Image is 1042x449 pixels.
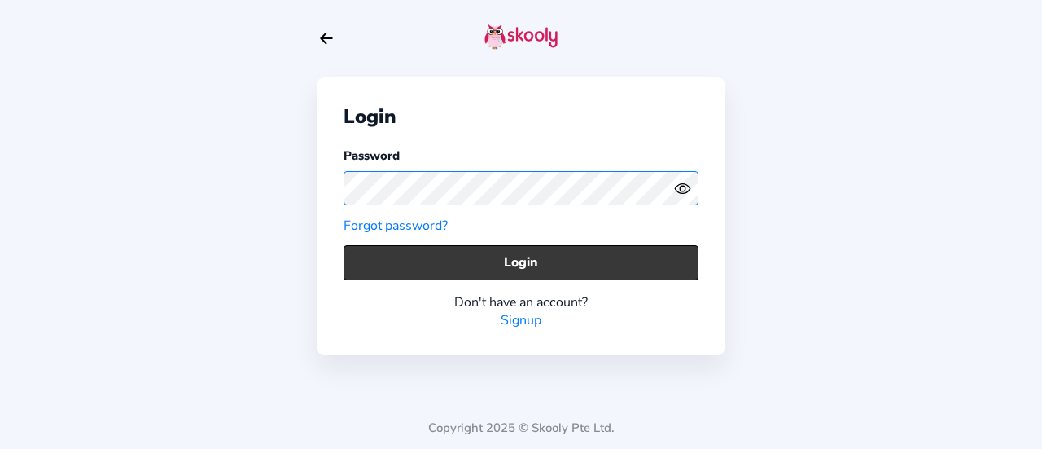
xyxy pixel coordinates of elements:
button: eye outlineeye off outline [674,180,698,197]
div: Login [344,103,698,130]
div: Don't have an account? [344,293,698,311]
a: Forgot password? [344,217,448,235]
ion-icon: eye outline [674,180,691,197]
button: arrow back outline [317,29,335,47]
button: Login [344,245,698,280]
label: Password [344,147,400,164]
img: skooly-logo.png [484,24,558,50]
a: Signup [501,311,541,329]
